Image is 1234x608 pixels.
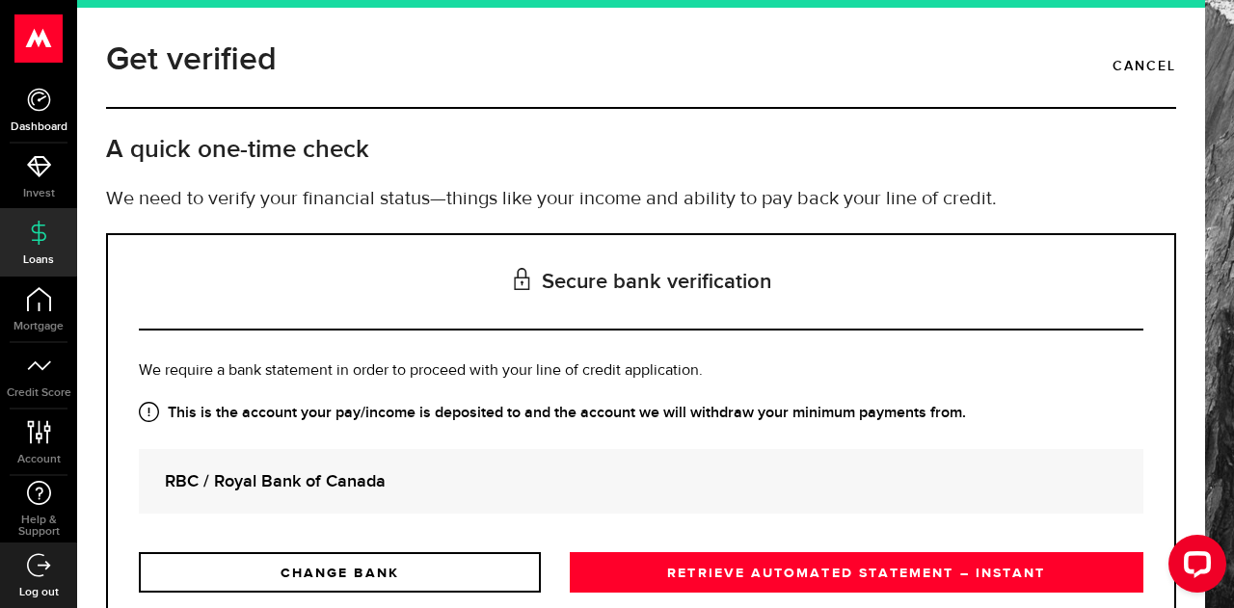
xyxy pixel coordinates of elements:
a: CHANGE BANK [139,552,541,593]
h1: Get verified [106,35,277,85]
h3: Secure bank verification [139,235,1143,330]
a: Cancel [1113,50,1176,83]
strong: RBC / Royal Bank of Canada [165,468,1117,494]
p: We need to verify your financial status—things like your income and ability to pay back your line... [106,185,1176,214]
a: RETRIEVE AUTOMATED STATEMENT – INSTANT [570,552,1143,593]
h2: A quick one-time check [106,134,1176,166]
span: We require a bank statement in order to proceed with your line of credit application. [139,363,703,379]
iframe: LiveChat chat widget [1153,527,1234,608]
strong: This is the account your pay/income is deposited to and the account we will withdraw your minimum... [139,402,1143,425]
